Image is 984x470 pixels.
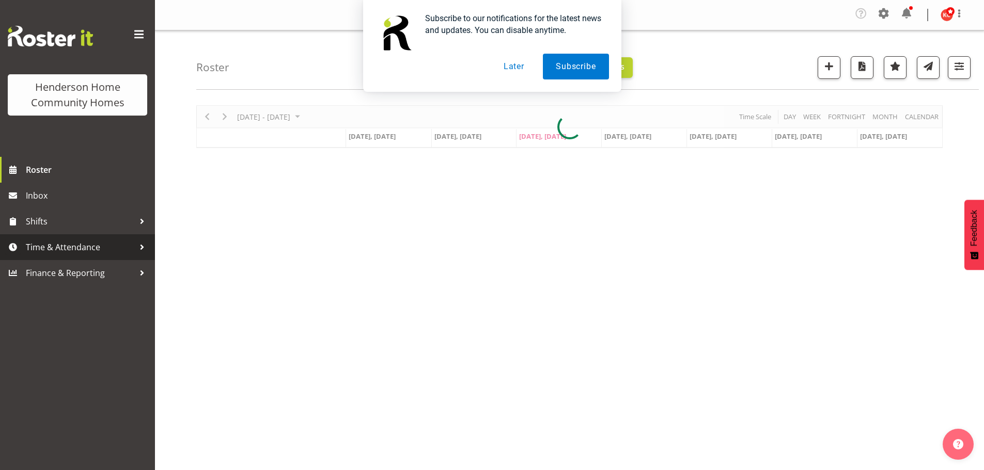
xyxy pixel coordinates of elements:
[26,162,150,177] span: Roster
[376,12,417,54] img: notification icon
[18,79,137,110] div: Henderson Home Community Homes
[26,265,134,281] span: Finance & Reporting
[26,214,134,229] span: Shifts
[970,210,979,246] span: Feedback
[953,439,963,449] img: help-xxl-2.png
[964,200,984,270] button: Feedback - Show survey
[491,54,537,79] button: Later
[26,239,134,255] span: Time & Attendance
[417,12,609,36] div: Subscribe to our notifications for the latest news and updates. You can disable anytime.
[26,188,150,203] span: Inbox
[543,54,608,79] button: Subscribe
